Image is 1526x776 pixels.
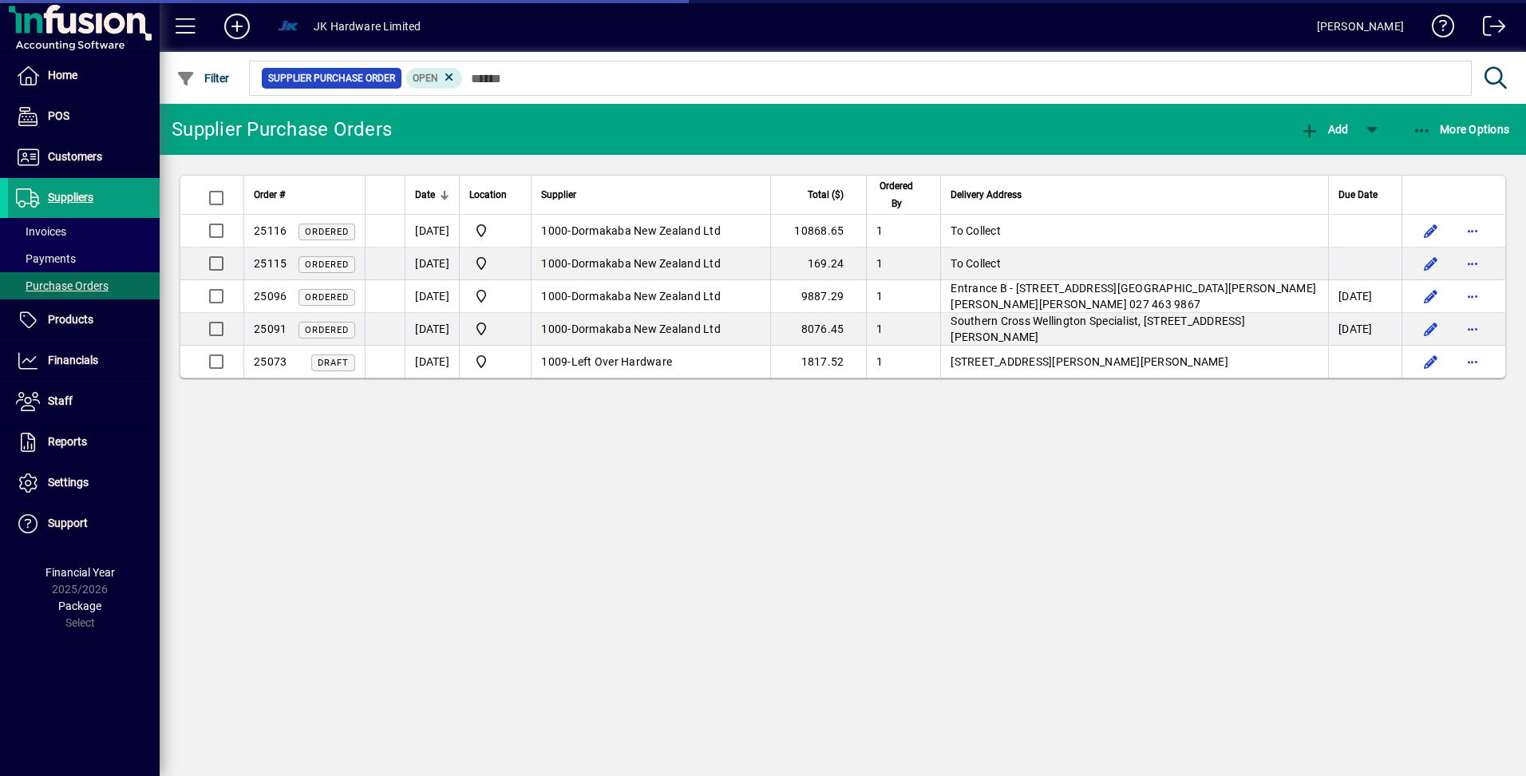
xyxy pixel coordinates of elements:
span: To Collect [469,254,521,273]
span: Package [58,600,101,612]
div: Date [415,186,449,204]
span: Ordered [305,259,349,270]
a: Knowledge Base [1420,3,1455,55]
button: More Options [1409,115,1514,144]
button: More options [1460,283,1485,309]
span: Financials [48,354,98,366]
span: Due Date [1338,186,1378,204]
button: Profile [263,12,314,41]
span: Customers [48,150,102,163]
span: Wellington [469,287,521,306]
div: Total ($) [781,186,858,204]
a: Payments [8,245,160,272]
td: [DATE] [405,313,459,346]
button: More options [1460,349,1485,374]
td: [DATE] [405,280,459,313]
td: - [531,313,770,346]
span: Reports [48,435,87,448]
a: Logout [1471,3,1506,55]
a: Home [8,56,160,96]
td: 1817.52 [770,346,866,378]
div: Ordered By [876,177,931,212]
span: Delivery Address [951,186,1022,204]
td: [DATE] [1328,280,1401,313]
td: - [531,247,770,280]
span: 25096 [254,290,287,303]
button: Edit [1418,316,1444,342]
span: Dormakaba New Zealand Ltd [571,323,721,335]
button: Filter [172,64,234,93]
mat-chip: Completion Status: Open [406,68,463,89]
button: Edit [1418,349,1444,374]
td: 9887.29 [770,280,866,313]
td: [DATE] [405,247,459,280]
span: Order # [254,186,285,204]
span: Ordered [305,292,349,303]
span: 1 [876,290,883,303]
a: Support [8,504,160,544]
td: 8076.45 [770,313,866,346]
a: Settings [8,463,160,503]
span: Financial Year [45,566,115,579]
span: Supplier [541,186,576,204]
span: Dormakaba New Zealand Ltd [571,224,721,237]
span: Add [1300,123,1348,136]
span: Payments [16,252,76,265]
div: JK Hardware Limited [314,14,421,39]
button: Edit [1418,218,1444,243]
span: 25115 [254,257,287,270]
span: To Collect [469,221,521,240]
td: [DATE] [405,215,459,247]
button: Edit [1418,251,1444,276]
a: Financials [8,341,160,381]
span: 1 [876,224,883,237]
span: Settings [48,476,89,489]
td: [STREET_ADDRESS][PERSON_NAME][PERSON_NAME] [940,346,1328,378]
span: Other [469,319,521,339]
span: 25091 [254,323,287,335]
td: Southern Cross Wellington Specialist, [STREET_ADDRESS][PERSON_NAME] [940,313,1328,346]
td: [DATE] [405,346,459,378]
span: 1 [876,257,883,270]
span: 1000 [541,257,567,270]
span: Auckland [469,352,521,371]
div: Location [469,186,521,204]
td: - [531,346,770,378]
span: Filter [176,72,230,85]
td: 169.24 [770,247,866,280]
span: Suppliers [48,191,93,204]
button: More options [1460,316,1485,342]
span: More Options [1413,123,1510,136]
td: - [531,215,770,247]
td: To Collect [940,247,1328,280]
td: To Collect [940,215,1328,247]
a: Customers [8,137,160,177]
span: Open [413,73,438,84]
td: [DATE] [1328,313,1401,346]
span: Location [469,186,507,204]
button: Add [212,12,263,41]
span: Left Over Hardware [571,355,673,368]
a: Reports [8,422,160,462]
span: 25073 [254,355,287,368]
div: Supplier Purchase Orders [172,117,392,142]
a: Products [8,300,160,340]
span: Products [48,313,93,326]
span: Invoices [16,225,66,238]
button: Edit [1418,283,1444,309]
span: Supplier Purchase Order [268,70,395,86]
span: Dormakaba New Zealand Ltd [571,290,721,303]
span: 1 [876,323,883,335]
a: Invoices [8,218,160,245]
div: Due Date [1338,186,1392,204]
span: 1 [876,355,883,368]
span: Purchase Orders [16,279,109,292]
span: 1000 [541,323,567,335]
button: More options [1460,218,1485,243]
td: - [531,280,770,313]
span: POS [48,109,69,122]
span: Draft [318,358,349,368]
span: Date [415,186,435,204]
a: Purchase Orders [8,272,160,299]
button: More options [1460,251,1485,276]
